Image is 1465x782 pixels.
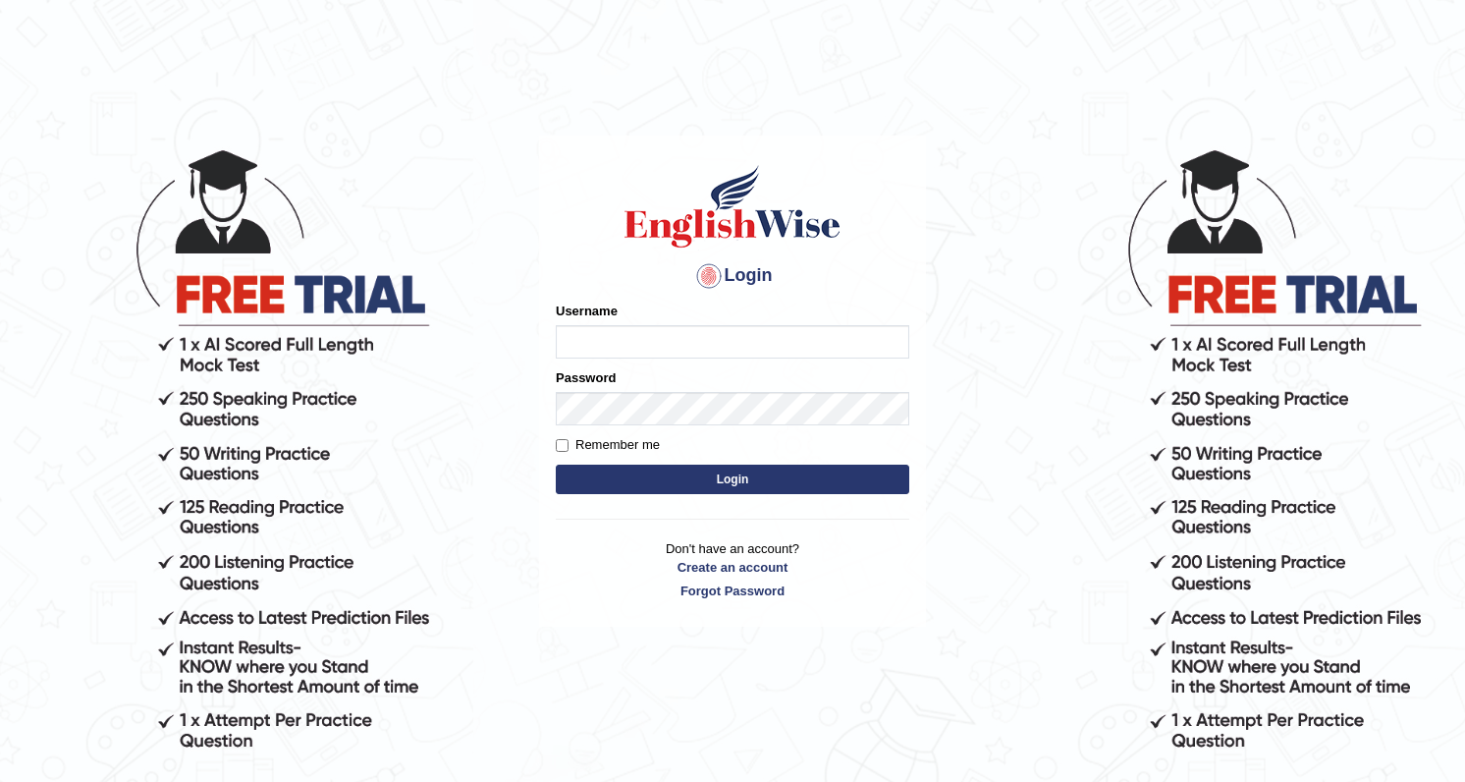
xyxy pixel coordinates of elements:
button: Login [556,465,909,494]
label: Password [556,368,616,387]
img: Logo of English Wise sign in for intelligent practice with AI [621,162,844,251]
label: Remember me [556,435,660,455]
input: Remember me [556,439,569,452]
a: Forgot Password [556,582,909,600]
a: Create an account [556,558,909,577]
h4: Login [556,260,909,292]
p: Don't have an account? [556,539,909,600]
label: Username [556,302,618,320]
